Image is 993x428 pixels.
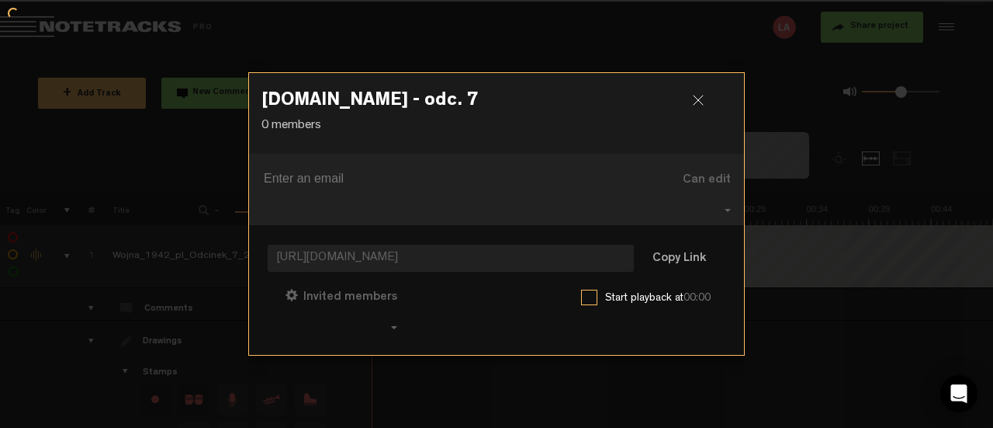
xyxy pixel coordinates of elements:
[683,293,711,304] span: 00:00
[940,375,977,412] div: Open Intercom Messenger
[268,277,405,315] button: Invited members
[261,92,732,117] h3: [DOMAIN_NAME] - odc. 7
[652,160,746,197] button: Can edit
[268,245,634,272] span: [URL][DOMAIN_NAME]
[261,117,732,135] p: 0 members
[637,244,721,275] button: Copy Link
[303,291,397,304] span: Invited members
[605,291,725,306] label: Start playback at
[264,166,631,191] input: Enter an email
[683,174,731,186] span: Can edit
